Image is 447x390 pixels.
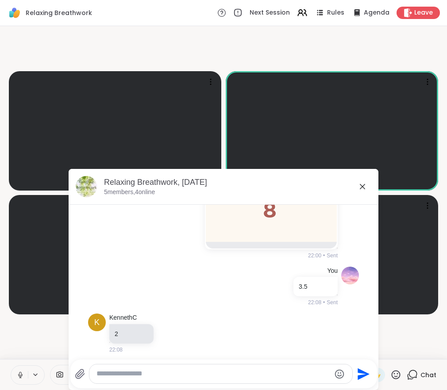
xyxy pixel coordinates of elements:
[308,298,321,306] span: 22:08
[94,317,100,329] span: K
[7,5,22,20] img: ShareWell Logomark
[250,8,290,17] span: Next Session
[327,267,338,275] h4: You
[414,8,433,17] span: Leave
[115,329,148,338] div: 2
[109,346,123,354] span: 22:08
[323,298,325,306] span: •
[299,282,332,291] p: 3.5
[76,176,97,197] img: Relaxing Breathwork, Sep 15
[104,177,371,188] div: Relaxing Breathwork, [DATE]
[327,252,338,260] span: Sent
[308,252,321,260] span: 22:00
[341,267,359,284] img: https://sharewell-space-live.sfo3.digitaloceanspaces.com/user-generated/fd58755a-3f77-49e7-8929-f...
[104,188,155,197] p: 5 members, 4 online
[420,371,436,379] span: Chat
[323,252,325,260] span: •
[327,298,338,306] span: Sent
[364,8,389,17] span: Agenda
[109,314,137,322] a: KennethC
[327,8,344,17] span: Rules
[26,8,92,17] span: Relaxing Breathwork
